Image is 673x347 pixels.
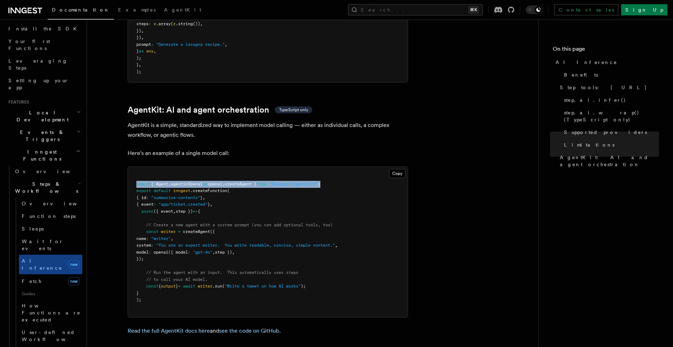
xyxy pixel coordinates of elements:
[178,284,181,289] span: =
[6,55,82,74] a: Leveraging Steps
[149,250,151,255] span: :
[225,284,301,289] span: "Write a tweet on how AI works"
[8,38,50,51] span: Your first Functions
[141,209,154,214] span: async
[6,106,82,126] button: Local Development
[139,49,144,54] span: as
[156,42,225,47] span: "Generate a lasagna recipe."
[227,188,230,193] span: (
[141,28,144,33] span: ,
[154,188,171,193] span: default
[6,148,76,162] span: Inngest Functions
[621,4,667,15] a: Sign Up
[12,180,78,194] span: Steps & Workflows
[136,182,151,186] span: import
[190,188,227,193] span: .createFunction
[19,235,82,255] a: Wait for events
[128,327,210,334] a: Read the full AgentKit docs here
[232,250,234,255] span: ,
[208,182,222,186] span: openai
[161,284,176,289] span: output
[389,169,406,178] button: Copy
[335,243,338,248] span: ,
[183,229,210,234] span: createAgent
[176,209,193,214] span: step })
[164,7,201,13] span: AgentKit
[219,327,279,334] a: see the code on GitHub
[561,126,659,139] a: Supported providers
[6,109,76,123] span: Local Development
[557,81,659,94] a: Step tools: [URL]
[19,288,82,299] span: Guides
[22,303,81,323] span: How Functions are executed
[8,26,81,31] span: Install the SDK
[173,188,190,193] span: inngest
[22,213,76,219] span: Function steps
[561,94,659,106] a: step.ai.infer()
[154,202,156,207] span: :
[151,236,171,241] span: "writer"
[151,195,200,200] span: "summarize-contents"
[183,284,195,289] span: await
[193,250,212,255] span: "gpt-4o"
[210,229,215,234] span: ({
[128,105,312,115] a: AgentKit: AI and agent orchestrationTypeScript only
[136,49,139,54] span: }
[6,35,82,55] a: Your first Functions
[68,277,80,285] span: new
[173,209,176,214] span: ,
[146,270,298,275] span: // Run the agent with an input. This automatically uses steps
[225,182,257,186] span: createAgent }
[160,2,205,19] a: AgentKit
[8,58,68,71] span: Leveraging Steps
[146,49,154,54] span: any
[6,146,82,165] button: Inngest Functions
[136,250,149,255] span: model
[198,284,212,289] span: writer
[48,2,114,20] a: Documentation
[136,243,151,248] span: system
[301,284,306,289] span: );
[561,69,659,81] a: Benefits
[136,195,146,200] span: { id
[554,4,618,15] a: Contact sales
[564,129,647,136] span: Supported providers
[19,210,82,222] a: Function steps
[161,229,176,234] span: writer
[564,71,598,78] span: Benefits
[225,42,227,47] span: ,
[176,284,178,289] span: }
[156,243,335,248] span: "You are an expert writer. You write readable, concise, simple content."
[560,154,659,168] span: AgentKit: AI and agent orchestration
[200,21,203,26] span: ,
[15,169,87,174] span: Overview
[553,45,659,56] h4: On this page
[19,197,82,210] a: Overview
[154,49,156,54] span: ,
[146,284,158,289] span: const
[68,260,80,269] span: new
[6,22,82,35] a: Install the SDK
[553,56,659,69] a: AI Inference
[146,222,333,227] span: // Create a new agent with a system prompt (you can add optional tools, too)
[557,151,659,171] a: AgentKit: AI and agent orchestration
[469,6,478,13] kbd: ⌘K
[154,250,168,255] span: openai
[556,59,617,66] span: AI Inference
[193,21,200,26] span: ())
[6,74,82,94] a: Setting up your app
[6,99,29,105] span: Features
[178,229,181,234] span: =
[146,229,158,234] span: const
[176,21,193,26] span: .string
[222,182,225,186] span: ,
[19,274,82,288] a: Fetchnew
[173,21,176,26] span: z
[136,256,144,261] span: });
[560,84,647,91] span: Step tools: [URL]
[22,330,85,342] span: User-defined Workflows
[212,284,222,289] span: .run
[6,129,76,143] span: Events & Triggers
[208,202,210,207] span: }
[128,148,408,158] p: Here's an example of a single model call:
